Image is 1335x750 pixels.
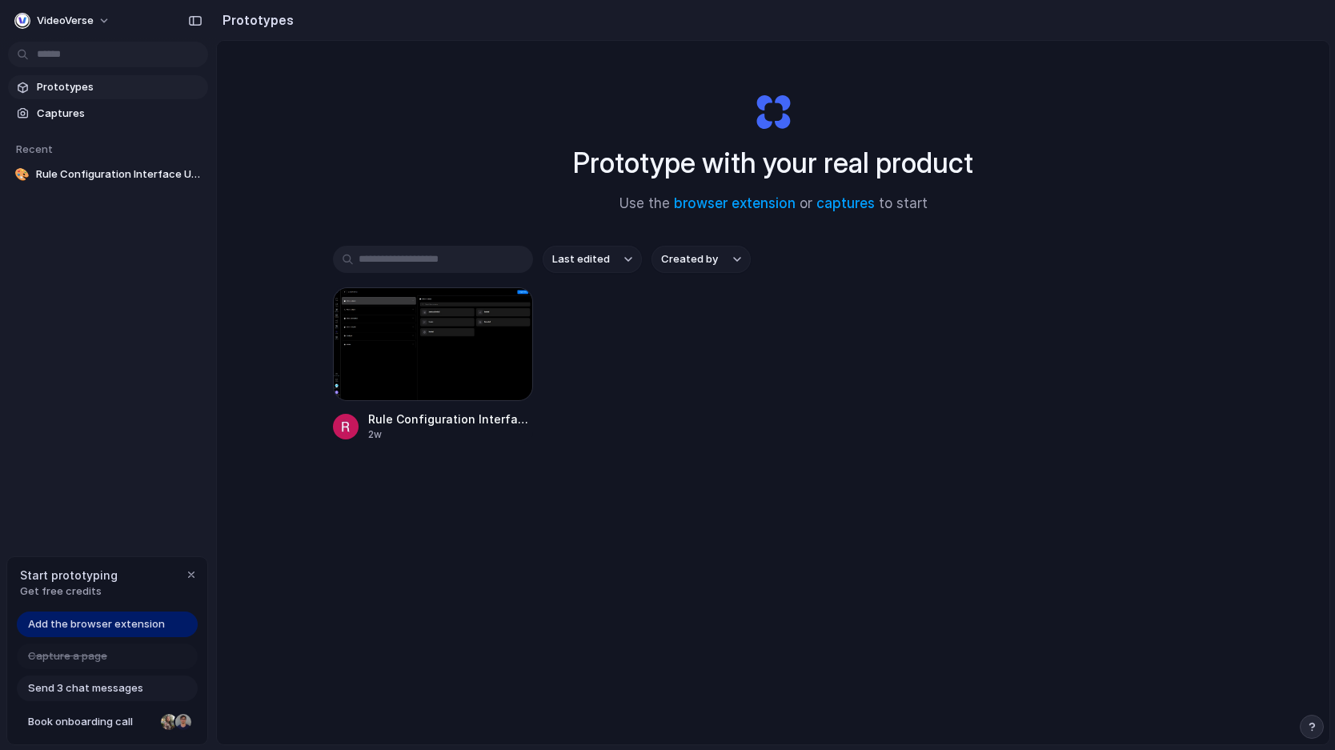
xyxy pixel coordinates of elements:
h2: Prototypes [216,10,294,30]
div: Nicole Kubica [159,712,178,732]
a: captures [816,195,875,211]
span: Get free credits [20,584,118,600]
button: VideoVerse [8,8,118,34]
span: Recent [16,142,53,155]
a: Prototypes [8,75,208,99]
span: VideoVerse [37,13,94,29]
a: Rule Configuration Interface UpdateRule Configuration Interface Update2w [333,287,533,442]
div: 2w [368,427,533,442]
span: Prototypes [37,79,202,95]
a: 🎨Rule Configuration Interface Update [8,162,208,186]
span: Rule Configuration Interface Update [36,166,202,182]
span: Book onboarding call [28,714,154,730]
span: Captures [37,106,202,122]
span: Start prototyping [20,567,118,584]
div: Christian Iacullo [174,712,193,732]
span: Add the browser extension [28,616,165,632]
a: browser extension [674,195,796,211]
button: Last edited [543,246,642,273]
span: Last edited [552,251,610,267]
button: Created by [651,246,751,273]
a: Book onboarding call [17,709,198,735]
h1: Prototype with your real product [573,142,973,184]
div: 🎨 [14,166,30,182]
span: Send 3 chat messages [28,680,143,696]
span: Capture a page [28,648,107,664]
span: Rule Configuration Interface Update [368,411,533,427]
span: Use the or to start [619,194,928,215]
a: Captures [8,102,208,126]
span: Created by [661,251,718,267]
